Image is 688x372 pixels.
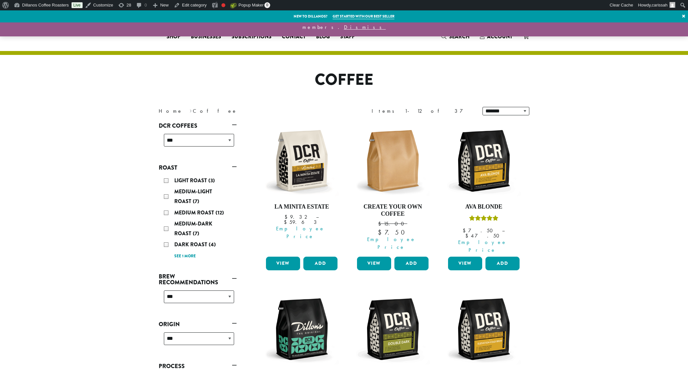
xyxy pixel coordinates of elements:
[355,123,430,198] img: 12oz-Label-Free-Bag-KRAFT-e1707417954251.png
[216,209,224,216] span: (12)
[465,232,502,239] bdi: 47.50
[357,257,391,270] a: View
[266,257,300,270] a: View
[264,123,339,254] a: La Minita Estate Employee Price
[174,253,196,260] a: See 1 more
[303,257,337,270] button: Add
[159,108,183,114] a: Home
[191,33,221,41] span: Businesses
[316,213,319,220] span: –
[446,123,521,254] a: Ava BlondeRated 5.00 out of 5 Employee Price
[72,2,83,8] a: Live
[232,33,271,41] span: Subscriptions
[316,33,330,41] span: Blog
[264,292,339,366] img: DCR-12oz-Dillons-Stock-scaled.png
[159,288,237,311] div: Brew Recommendations
[208,177,215,184] span: (3)
[159,271,237,288] a: Brew Recommendations
[264,2,270,8] span: 0
[284,219,319,225] bdi: 59.63
[264,123,339,198] img: DCR-12oz-La-Minita-Estate-Stock-scaled.png
[463,227,468,234] span: $
[340,33,355,41] span: Staff
[284,213,290,220] span: $
[161,32,186,42] a: Shop
[378,220,384,227] span: $
[159,319,237,330] a: Origin
[174,188,212,205] span: Medium-Light Roast
[159,131,237,154] div: DCR Coffees
[159,120,237,131] a: DCR Coffees
[333,14,394,19] a: Get started with our best seller
[284,219,289,225] span: $
[449,33,470,40] span: Search
[372,107,473,115] div: Items 1-12 of 37
[262,225,339,240] span: Employee Price
[159,330,237,353] div: Origin
[485,257,520,270] button: Add
[355,203,430,217] h4: Create Your Own Coffee
[469,214,498,224] div: Rated 5.00 out of 5
[221,3,225,7] div: Needs improvement
[463,227,496,234] bdi: 7.50
[378,220,407,227] bdi: 15.00
[174,209,216,216] span: Medium Roast
[378,228,385,237] span: $
[159,361,237,372] a: Process
[284,213,310,220] bdi: 9.32
[335,32,360,42] a: Staff
[679,10,688,22] a: ×
[159,162,237,173] a: Roast
[502,227,505,234] span: –
[355,123,430,254] a: Create Your Own Coffee $15.00 Employee Price
[448,257,482,270] a: View
[190,105,192,115] span: ›
[174,241,209,248] span: Dark Roast
[166,33,180,41] span: Shop
[193,230,199,237] span: (7)
[465,232,471,239] span: $
[193,198,199,205] span: (7)
[209,241,216,248] span: (4)
[174,220,212,237] span: Medium-Dark Roast
[487,33,512,40] span: Account
[446,292,521,366] img: DCR-12oz-Elevation-Cold-Brew-Stock-scaled.png
[378,228,407,237] bdi: 7.50
[154,71,534,89] h1: Coffee
[652,3,668,7] span: carissah
[446,123,521,198] img: DCR-12oz-Ava-Blonde-Stock-scaled.png
[394,257,429,270] button: Add
[436,31,475,42] a: Search
[355,292,430,366] img: DCR-12oz-Double-Dark-Stock-scaled.png
[282,33,306,41] span: Contact
[353,236,430,251] span: Employee Price
[446,203,521,211] h4: Ava Blonde
[174,177,208,184] span: Light Roast
[344,24,386,31] a: Dismiss
[444,238,521,254] span: Employee Price
[264,203,339,211] h4: La Minita Estate
[159,107,334,115] nav: Breadcrumb
[159,173,237,263] div: Roast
